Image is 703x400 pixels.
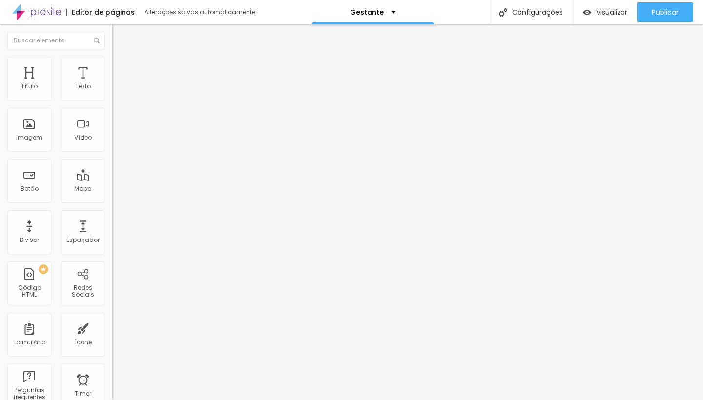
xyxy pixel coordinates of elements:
[66,9,135,16] div: Editor de páginas
[75,339,92,346] div: Ícone
[499,8,507,17] img: Icone
[10,284,48,299] div: Código HTML
[21,83,38,90] div: Título
[94,38,100,43] img: Icone
[573,2,637,22] button: Visualizar
[63,284,102,299] div: Redes Sociais
[350,9,384,16] p: Gestante
[21,185,39,192] div: Botão
[637,2,693,22] button: Publicar
[652,8,679,16] span: Publicar
[74,185,92,192] div: Mapa
[112,24,703,400] iframe: Editor
[13,339,45,346] div: Formulário
[596,8,627,16] span: Visualizar
[74,134,92,141] div: Vídeo
[145,9,257,15] div: Alterações salvas automaticamente
[66,237,100,243] div: Espaçador
[75,83,91,90] div: Texto
[75,390,91,397] div: Timer
[20,237,39,243] div: Divisor
[7,32,105,49] input: Buscar elemento
[583,8,591,17] img: view-1.svg
[16,134,42,141] div: Imagem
